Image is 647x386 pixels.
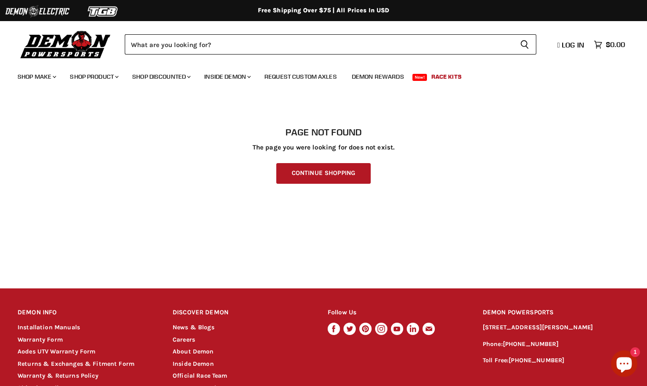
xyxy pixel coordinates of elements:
a: Demon Rewards [345,68,411,86]
a: Shop Discounted [126,68,196,86]
a: Race Kits [425,68,468,86]
span: $0.00 [606,40,625,49]
a: Request Custom Axles [258,68,343,86]
ul: Main menu [11,64,623,86]
h2: Follow Us [328,302,466,323]
a: Warranty & Returns Policy [18,372,98,379]
a: Warranty Form [18,336,63,343]
p: The page you were looking for does not exist. [18,144,629,151]
a: [PHONE_NUMBER] [509,357,564,364]
a: Log in [553,41,589,49]
a: Aodes UTV Warranty Form [18,348,95,355]
p: [STREET_ADDRESS][PERSON_NAME] [483,323,629,333]
span: New! [412,74,427,81]
img: TGB Logo 2 [70,3,136,20]
a: Inside Demon [173,360,214,368]
a: Returns & Exchanges & Fitment Form [18,360,134,368]
h2: DISCOVER DEMON [173,302,311,323]
p: Toll Free: [483,356,629,366]
a: Shop Product [63,68,124,86]
a: Careers [173,336,195,343]
a: News & Blogs [173,324,214,331]
h2: DEMON INFO [18,302,156,323]
h1: Page not found [18,127,629,138]
p: Phone: [483,339,629,350]
a: Shop Make [11,68,61,86]
a: Continue Shopping [276,163,371,184]
h2: DEMON POWERSPORTS [483,302,629,323]
img: Demon Electric Logo 2 [4,3,70,20]
a: [PHONE_NUMBER] [503,340,559,348]
a: Official Race Team [173,372,228,379]
img: Demon Powersports [18,29,114,60]
a: About Demon [173,348,214,355]
a: $0.00 [589,38,629,51]
button: Search [513,34,536,55]
form: Product [125,34,536,55]
a: Inside Demon [198,68,256,86]
span: Log in [562,40,584,49]
a: Installation Manuals [18,324,80,331]
input: Search [125,34,513,55]
inbox-online-store-chat: Shopify online store chat [608,350,640,379]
